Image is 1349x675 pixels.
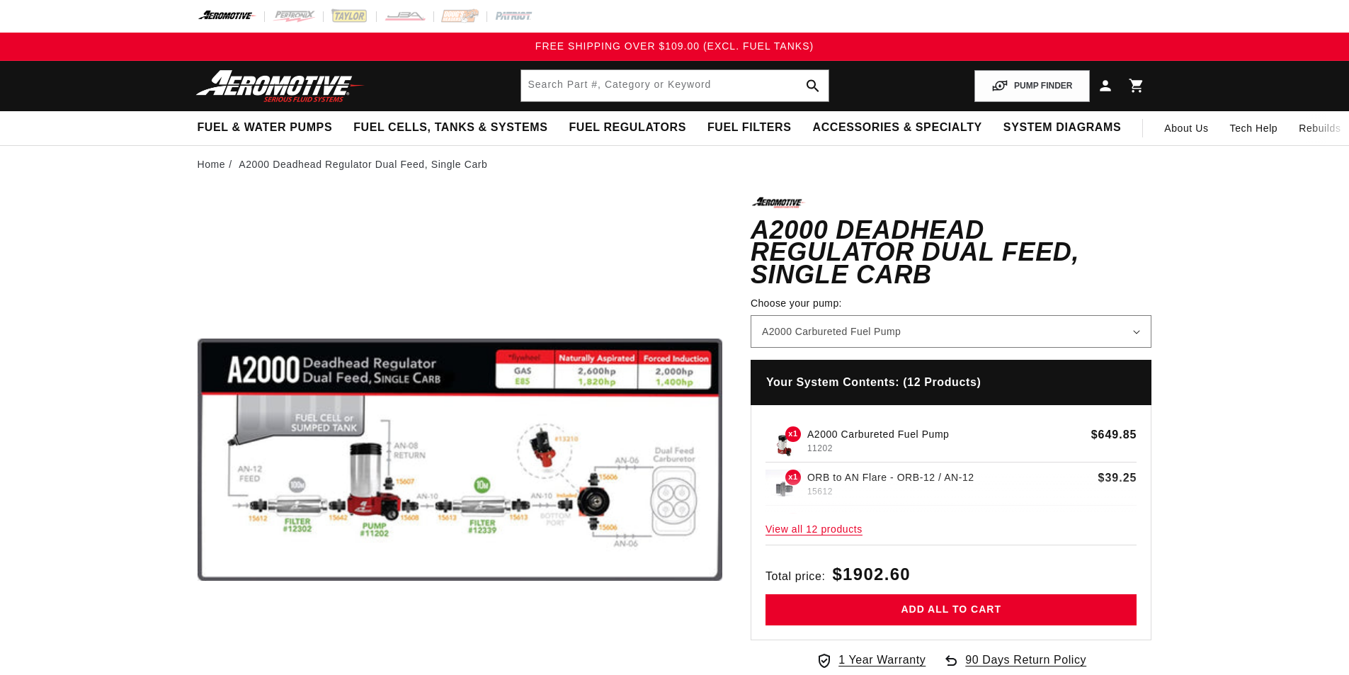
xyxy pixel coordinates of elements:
[765,426,1137,463] a: A2000 Carbureted Fuel Pump x1 A2000 Carbureted Fuel Pump 11202 $649.85
[816,651,926,669] a: 1 Year Warranty
[838,651,926,669] span: 1 Year Warranty
[1154,111,1219,145] a: About Us
[807,426,1085,442] p: A2000 Carbureted Fuel Pump
[751,219,1152,286] h1: A2000 Deadhead Regulator Dual Feed, Single Carb
[343,111,558,144] summary: Fuel Cells, Tanks & Systems
[1219,111,1289,145] summary: Tech Help
[558,111,696,144] summary: Fuel Regulators
[697,111,802,144] summary: Fuel Filters
[797,70,829,101] button: search button
[1091,426,1137,443] span: $649.85
[192,69,369,103] img: Aeromotive
[785,470,801,485] span: x1
[1098,470,1137,487] span: $39.25
[198,157,1152,172] nav: breadcrumbs
[785,426,801,442] span: x1
[569,120,685,135] span: Fuel Regulators
[765,514,1137,545] span: View all 12 products
[765,567,826,586] span: Total price:
[765,594,1137,626] button: Add all to cart
[1230,120,1278,136] span: Tech Help
[1003,120,1121,135] span: System Diagrams
[832,562,911,587] span: $1902.60
[802,111,993,144] summary: Accessories & Specialty
[707,120,792,135] span: Fuel Filters
[765,426,801,462] img: A2000 Carbureted Fuel Pump
[765,470,801,505] img: ORB to AN Flare
[993,111,1132,144] summary: System Diagrams
[198,157,226,172] a: Home
[765,470,1137,506] a: ORB to AN Flare x1 ORB to AN Flare - ORB-12 / AN-12 15612 $39.25
[1299,120,1341,136] span: Rebuilds
[187,111,343,144] summary: Fuel & Water Pumps
[239,157,487,172] li: A2000 Deadhead Regulator Dual Feed, Single Carb
[521,70,829,101] input: Search by Part Number, Category or Keyword
[751,296,1152,311] label: Choose your pump:
[353,120,547,135] span: Fuel Cells, Tanks & Systems
[974,70,1089,102] button: PUMP FINDER
[535,40,814,52] span: FREE SHIPPING OVER $109.00 (EXCL. FUEL TANKS)
[813,120,982,135] span: Accessories & Specialty
[807,470,1092,485] p: ORB to AN Flare - ORB-12 / AN-12
[1164,123,1208,134] span: About Us
[198,120,333,135] span: Fuel & Water Pumps
[751,360,1152,405] h4: Your System Contents: (12 Products)
[807,442,1085,455] p: 11202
